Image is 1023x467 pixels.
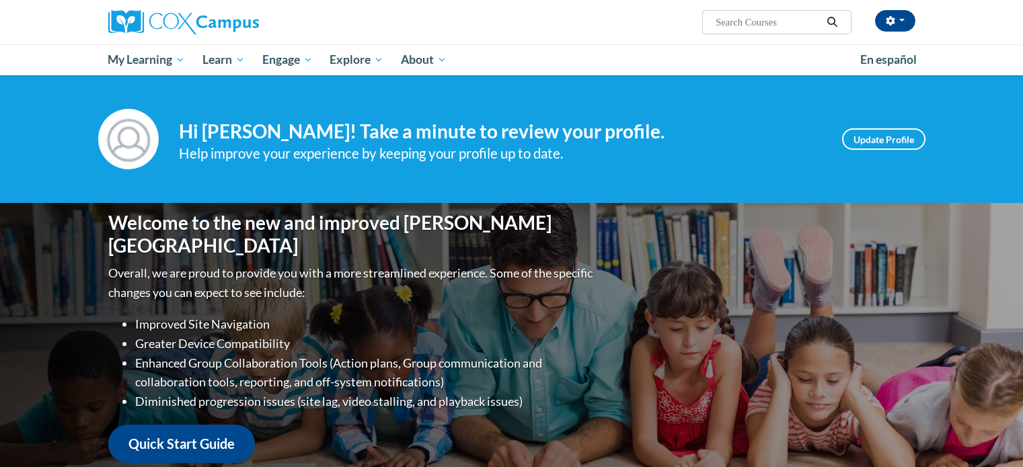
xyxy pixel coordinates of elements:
[108,263,596,302] p: Overall, we are proud to provide you with a more streamlined experience. Some of the specific cha...
[135,353,596,392] li: Enhanced Group Collaboration Tools (Action plans, Group communication and collaboration tools, re...
[202,52,245,68] span: Learn
[851,46,925,74] a: En español
[135,392,596,411] li: Diminished progression issues (site lag, video stalling, and playback issues)
[321,44,392,75] a: Explore
[392,44,455,75] a: About
[860,52,917,67] span: En español
[401,52,447,68] span: About
[875,10,915,32] button: Account Settings
[108,52,185,68] span: My Learning
[842,128,925,150] a: Update Profile
[330,52,383,68] span: Explore
[969,413,1012,456] iframe: Button to launch messaging window
[135,334,596,353] li: Greater Device Compatibility
[100,44,194,75] a: My Learning
[98,109,159,169] img: Profile Image
[179,142,822,165] div: Help improve your experience by keeping your profile up to date.
[108,10,259,34] img: Cox Campus
[194,44,254,75] a: Learn
[262,52,313,68] span: Engage
[135,314,596,334] li: Improved Site Navigation
[88,44,936,75] div: Main menu
[714,14,822,30] input: Search Courses
[179,120,822,143] h4: Hi [PERSON_NAME]! Take a minute to review your profile.
[108,425,255,463] a: Quick Start Guide
[254,44,321,75] a: Engage
[822,14,842,30] button: Search
[108,10,364,34] a: Cox Campus
[108,212,596,257] h1: Welcome to the new and improved [PERSON_NAME][GEOGRAPHIC_DATA]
